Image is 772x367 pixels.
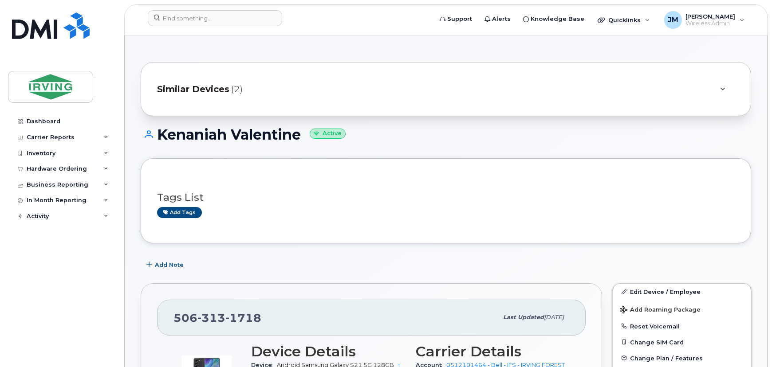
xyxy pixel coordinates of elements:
[620,306,701,315] span: Add Roaming Package
[197,311,225,324] span: 313
[613,334,751,350] button: Change SIM Card
[613,318,751,334] button: Reset Voicemail
[157,192,735,203] h3: Tags List
[251,344,405,359] h3: Device Details
[157,83,229,96] span: Similar Devices
[225,311,261,324] span: 1718
[157,207,202,218] a: Add tags
[141,127,751,142] h1: Kenaniah Valentine
[173,311,261,324] span: 506
[613,350,751,366] button: Change Plan / Features
[630,355,703,361] span: Change Plan / Features
[544,314,564,320] span: [DATE]
[503,314,544,320] span: Last updated
[613,300,751,318] button: Add Roaming Package
[231,83,243,96] span: (2)
[155,261,184,269] span: Add Note
[613,284,751,300] a: Edit Device / Employee
[416,344,570,359] h3: Carrier Details
[310,129,346,139] small: Active
[141,257,191,273] button: Add Note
